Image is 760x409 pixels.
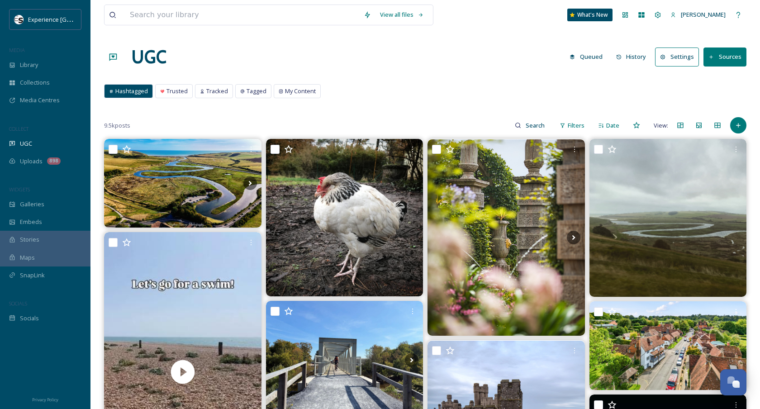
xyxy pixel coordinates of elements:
span: Uploads [20,157,43,166]
a: UGC [131,43,166,71]
a: Privacy Policy [32,394,58,404]
button: Sources [703,48,746,66]
button: Open Chat [720,369,746,395]
span: Tracked [206,87,228,95]
button: Queued [565,48,607,66]
span: SOCIALS [9,300,27,307]
a: Settings [655,48,703,66]
span: Socials [20,314,39,323]
a: History [612,48,655,66]
span: Hashtagged [115,87,148,95]
button: Settings [655,48,699,66]
span: Maps [20,253,35,262]
span: Media Centres [20,96,60,105]
img: PM, Wed 17 Sep, 2025 ~ #cuckmereriver #cuckmerehaven #sevensisterscountrypark #southdownsnational... [589,139,747,296]
button: History [612,48,651,66]
span: SnapLink [20,271,45,280]
span: UGC [20,139,32,148]
div: 898 [47,157,61,165]
img: WSCC%20ES%20Socials%20Icon%20-%20Secondary%20-%20Black.jpg [14,15,24,24]
span: MEDIA [9,47,25,53]
span: Date [606,121,619,130]
span: My Content [285,87,316,95]
span: WIDGETS [9,186,30,193]
img: La dernière photo de Poule Dance. Elle avait un abcès à la langue, je devais l’isoler pour qu’ell... [266,139,423,296]
span: Privacy Policy [32,397,58,403]
span: Library [20,61,38,69]
span: Trusted [166,87,188,95]
img: Cuckmere River 🏞 - Seaford📍 #rivercuckmere #southdownsnationalpark #sevensisterscountrypark #rive... [104,139,261,227]
span: [PERSON_NAME] [681,10,726,19]
a: View all files [375,6,428,24]
img: Welcome to Hartfield’s High Street 📍 A charming village hub filled with traditional pubs, local s... [589,301,747,390]
img: Clairement ma partie préférée d'arundelcastleuk 😍🌺 #arundelcastle #castle #arundelwestsussex #aru... [427,139,585,336]
span: View: [654,121,668,130]
span: Collections [20,78,50,87]
span: Embeds [20,218,42,226]
span: Stories [20,235,39,244]
input: Search [521,116,551,134]
span: Tagged [247,87,266,95]
span: Experience [GEOGRAPHIC_DATA] [28,15,118,24]
a: [PERSON_NAME] [666,6,730,24]
a: Queued [565,48,612,66]
span: Galleries [20,200,44,209]
span: Filters [568,121,584,130]
span: 9.5k posts [104,121,130,130]
a: What's New [567,9,613,21]
span: COLLECT [9,125,28,132]
input: Search your library [125,5,359,25]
